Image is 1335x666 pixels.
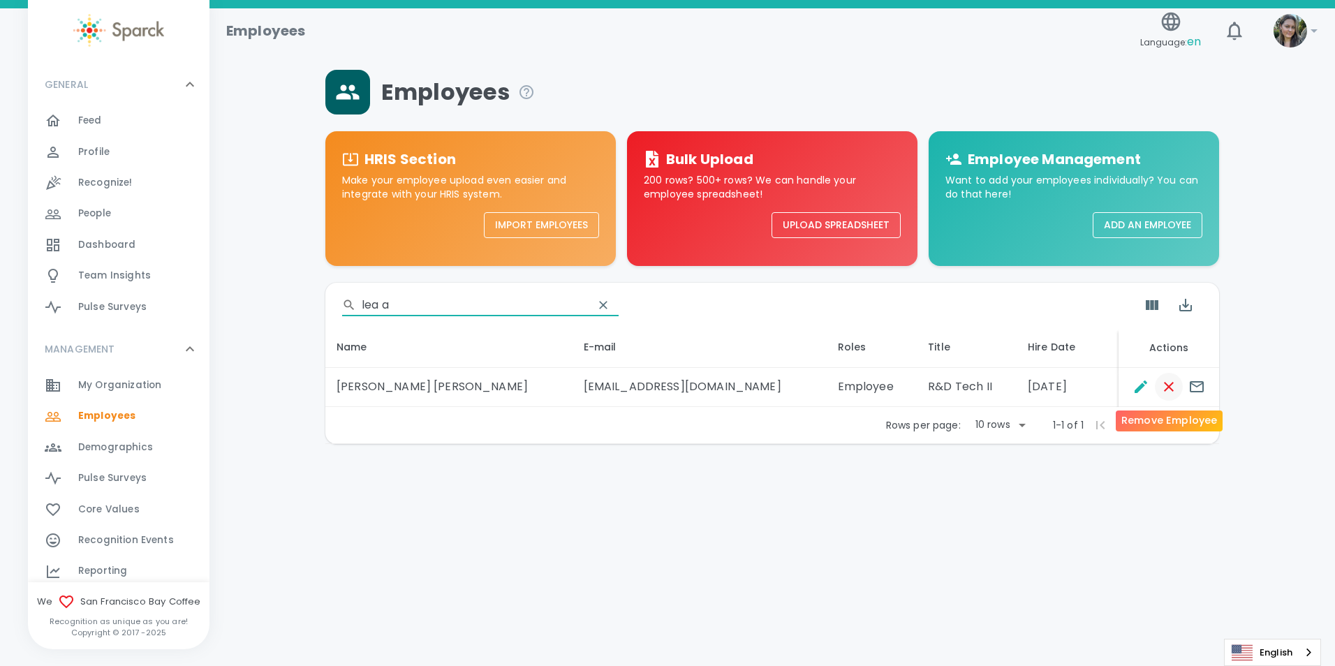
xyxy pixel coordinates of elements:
button: Send E-mails [1183,373,1211,401]
span: Demographics [78,441,153,454]
a: Reporting [28,556,209,586]
p: 1-1 of 1 [1053,418,1084,432]
div: Title [928,339,1005,355]
a: Pulse Surveys [28,463,209,494]
p: Recognition as unique as you are! [28,616,209,627]
h6: Employee Management [968,148,1141,170]
p: Want to add your employees individually? You can do that here! [945,173,1202,201]
p: MANAGEMENT [45,342,115,356]
h1: Employees [226,20,305,42]
button: Show Columns [1135,288,1169,322]
input: Search [362,294,582,316]
div: Name [337,339,561,355]
aside: Language selected: English [1224,639,1321,666]
p: Rows per page: [886,418,961,432]
div: 10 rows [972,417,1014,431]
span: Dashboard [78,238,135,252]
span: Employees [381,78,535,106]
a: English [1225,639,1320,665]
a: Team Insights [28,260,209,291]
td: R&D Tech II [917,368,1017,407]
span: Team Insights [78,269,151,283]
span: Core Values [78,503,140,517]
button: Export [1169,288,1202,322]
button: Clear Search [588,290,619,320]
button: Edit [1127,373,1155,401]
p: Make your employee upload even easier and integrate with your HRIS system. [342,173,599,201]
a: Feed [28,105,209,136]
span: en [1187,34,1201,50]
span: Pulse Surveys [78,300,147,314]
a: Sparck logo [28,14,209,47]
button: Language:en [1135,6,1207,56]
h6: Bulk Upload [666,148,753,170]
a: Demographics [28,432,209,463]
div: E-mail [584,339,816,355]
div: Remove Employee [1116,410,1223,431]
a: Recognition Events [28,525,209,556]
p: Copyright © 2017 - 2025 [28,627,209,638]
a: My Organization [28,370,209,401]
span: Recognize! [78,176,133,190]
a: People [28,198,209,229]
img: Sparck logo [73,14,164,47]
a: Core Values [28,494,209,525]
div: Language [1224,639,1321,666]
svg: clear [596,298,610,312]
div: Roles [838,339,906,355]
p: 200 rows? 500+ rows? We can handle your employee spreadsheet! [644,173,901,201]
span: Reporting [78,564,127,578]
a: Recognize! [28,168,209,198]
div: MANAGEMENT [28,328,209,370]
a: Employees [28,401,209,431]
span: People [78,207,111,221]
button: Import Employees [484,212,599,238]
span: Pulse Surveys [78,471,147,485]
svg: Search [342,298,356,312]
span: Language: [1140,33,1201,52]
span: My Organization [78,378,161,392]
div: Hire Date [1028,339,1107,355]
h6: HRIS Section [364,148,456,170]
span: Employees [78,409,135,423]
td: [DATE] [1017,368,1119,407]
div: GENERAL [28,64,209,105]
span: First Page [1084,408,1117,442]
span: Feed [78,114,102,128]
button: Add an Employee [1093,212,1202,238]
div: GENERAL [28,105,209,328]
a: Dashboard [28,230,209,260]
button: Upload Spreadsheet [772,212,901,238]
span: Profile [78,145,110,159]
span: Recognition Events [78,533,174,547]
a: Pulse Surveys [28,292,209,323]
button: Remove Employee [1155,373,1183,401]
td: [PERSON_NAME] [PERSON_NAME] [325,368,573,407]
a: Profile [28,137,209,168]
span: We San Francisco Bay Coffee [28,593,209,610]
td: [EMAIL_ADDRESS][DOMAIN_NAME] [573,368,827,407]
img: Picture of Mackenzie [1274,14,1307,47]
p: GENERAL [45,77,88,91]
td: Employee [827,368,917,407]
